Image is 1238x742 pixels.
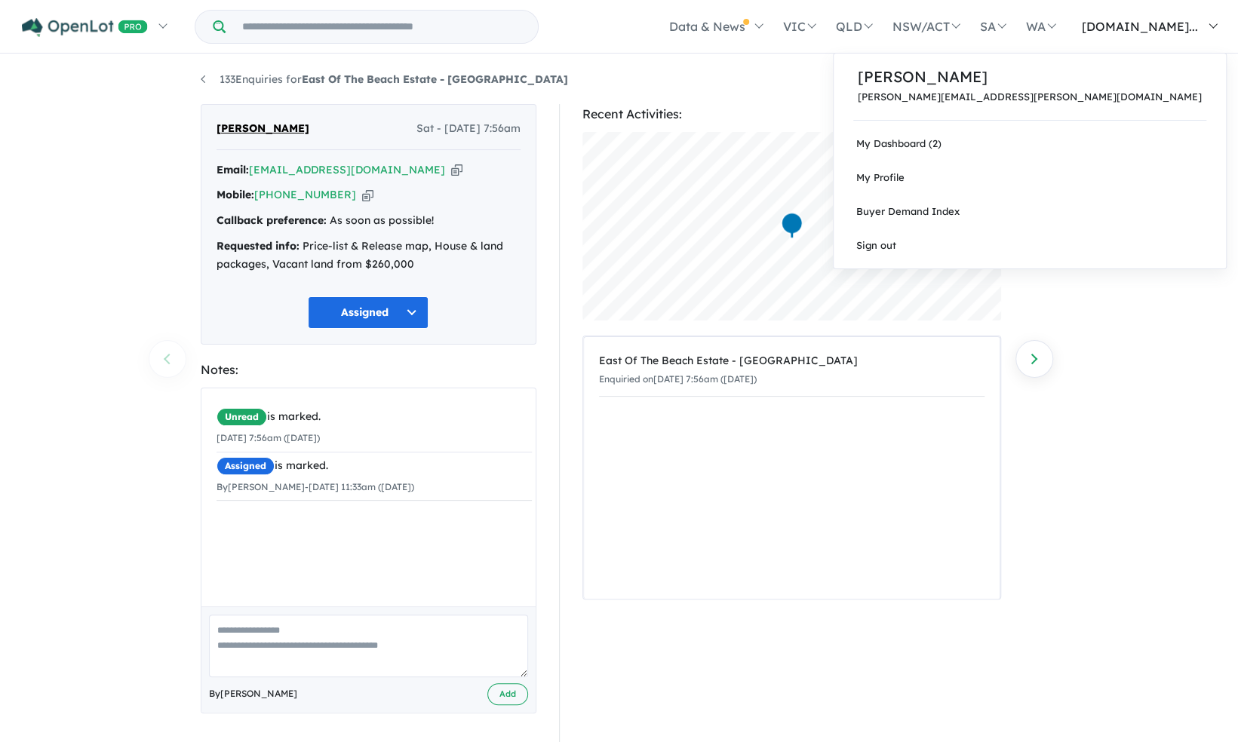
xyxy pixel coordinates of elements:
[834,195,1226,228] a: Buyer Demand Index
[217,163,249,176] strong: Email:
[254,188,356,201] a: [PHONE_NUMBER]
[249,163,445,176] a: [EMAIL_ADDRESS][DOMAIN_NAME]
[217,120,309,138] span: [PERSON_NAME]
[834,127,1226,161] a: My Dashboard (2)
[217,239,300,253] strong: Requested info:
[582,132,1001,320] canvas: Map
[582,104,1001,124] div: Recent Activities:
[217,481,414,492] small: By [PERSON_NAME] - [DATE] 11:33am ([DATE])
[201,72,568,86] a: 133Enquiries forEast Of The Beach Estate - [GEOGRAPHIC_DATA]
[209,686,297,701] span: By [PERSON_NAME]
[229,11,535,43] input: Try estate name, suburb, builder or developer
[217,457,275,475] span: Assigned
[416,120,521,138] span: Sat - [DATE] 7:56am
[308,296,429,329] button: Assigned
[858,91,1202,103] a: [PERSON_NAME][EMAIL_ADDRESS][PERSON_NAME][DOMAIN_NAME]
[362,187,373,203] button: Copy
[1082,19,1198,34] span: [DOMAIN_NAME]...
[217,212,521,230] div: As soon as possible!
[599,373,757,385] small: Enquiried on [DATE] 7:56am ([DATE])
[856,171,905,183] span: My Profile
[217,432,320,443] small: [DATE] 7:56am ([DATE])
[201,71,1038,89] nav: breadcrumb
[217,188,254,201] strong: Mobile:
[599,345,985,397] a: East Of The Beach Estate - [GEOGRAPHIC_DATA]Enquiried on[DATE] 7:56am ([DATE])
[201,360,536,380] div: Notes:
[599,352,985,370] div: East Of The Beach Estate - [GEOGRAPHIC_DATA]
[217,408,267,426] span: Unread
[487,683,528,705] button: Add
[834,161,1226,195] a: My Profile
[217,238,521,274] div: Price-list & Release map, House & land packages, Vacant land from $260,000
[451,162,462,178] button: Copy
[834,228,1226,262] a: Sign out
[858,66,1202,88] a: [PERSON_NAME]
[22,18,148,37] img: Openlot PRO Logo White
[302,72,568,86] strong: East Of The Beach Estate - [GEOGRAPHIC_DATA]
[780,212,803,240] div: Map marker
[217,457,532,475] div: is marked.
[217,408,532,426] div: is marked.
[217,213,327,227] strong: Callback preference:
